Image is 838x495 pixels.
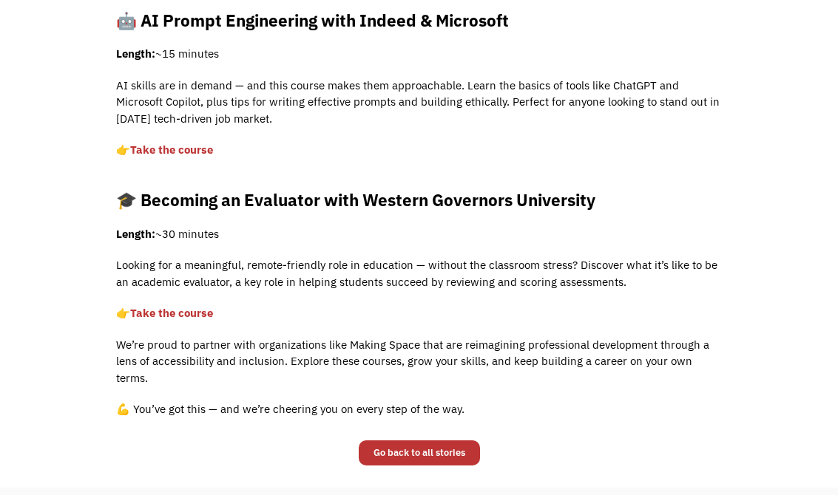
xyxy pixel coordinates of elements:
p: ~15 minutes [116,47,723,64]
p: ~30 minutes [116,227,723,244]
p: AI skills are in demand — and this course makes them approachable. Learn the basics of tools like... [116,78,723,129]
p: 👉 [116,143,723,176]
p: 👉 [116,306,723,323]
strong: 🎓 Becoming an Evaluator with Western Governors University [116,190,595,211]
a: Go back to all stories [359,441,480,466]
strong: Length: [116,47,155,61]
p: 💪 You’ve got this — and we’re cheering you on every step of the way. [116,402,723,419]
a: Take the course [130,307,213,321]
strong: 🤖 AI Prompt Engineering with Indeed & Microsoft [116,10,509,32]
strong: Length: [116,228,155,242]
p: We’re proud to partner with organizations like Making Space that are reimagining professional dev... [116,338,723,388]
a: Take the course‍ [130,143,213,157]
p: Looking for a meaningful, remote-friendly role in education — without the classroom stress? Disco... [116,258,723,291]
